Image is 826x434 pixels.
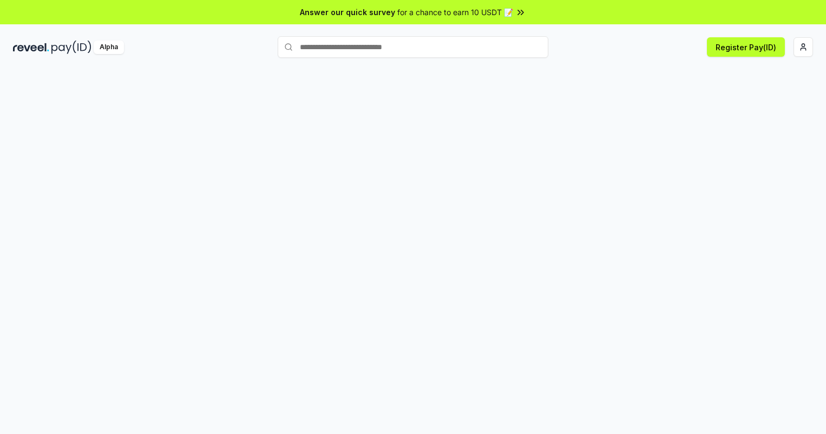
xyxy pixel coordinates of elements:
[707,37,785,57] button: Register Pay(ID)
[397,6,513,18] span: for a chance to earn 10 USDT 📝
[51,41,91,54] img: pay_id
[13,41,49,54] img: reveel_dark
[300,6,395,18] span: Answer our quick survey
[94,41,124,54] div: Alpha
